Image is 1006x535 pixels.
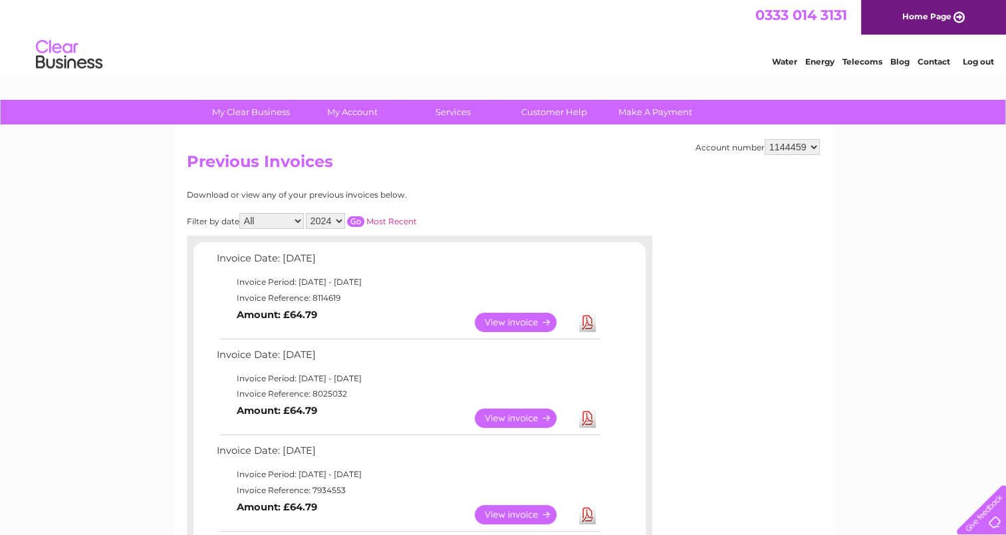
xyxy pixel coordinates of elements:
b: Amount: £64.79 [237,405,317,417]
td: Invoice Date: [DATE] [213,442,602,466]
a: Services [398,100,508,124]
a: 0333 014 3131 [755,7,847,23]
a: Make A Payment [600,100,710,124]
a: Customer Help [499,100,609,124]
a: Most Recent [366,216,417,226]
b: Amount: £64.79 [237,501,317,513]
td: Invoice Date: [DATE] [213,346,602,371]
b: Amount: £64.79 [237,309,317,321]
a: Contact [918,57,950,67]
a: View [475,409,572,428]
h2: Previous Invoices [187,152,820,178]
a: My Clear Business [196,100,306,124]
div: Account number [695,139,820,155]
a: Telecoms [842,57,882,67]
div: Download or view any of your previous invoices below. [187,190,536,200]
a: Download [579,505,596,524]
img: logo.png [35,35,103,75]
a: Blog [890,57,910,67]
div: Filter by date [187,213,536,229]
td: Invoice Reference: 7934553 [213,482,602,498]
a: Log out [962,57,993,67]
td: Invoice Period: [DATE] - [DATE] [213,274,602,290]
a: View [475,505,572,524]
a: View [475,313,572,332]
td: Invoice Date: [DATE] [213,250,602,274]
a: My Account [297,100,407,124]
td: Invoice Period: [DATE] - [DATE] [213,371,602,387]
td: Invoice Period: [DATE] - [DATE] [213,466,602,482]
td: Invoice Reference: 8025032 [213,386,602,402]
a: Download [579,313,596,332]
td: Invoice Reference: 8114619 [213,290,602,306]
a: Water [772,57,797,67]
a: Download [579,409,596,428]
a: Energy [805,57,834,67]
div: Clear Business is a trading name of Verastar Limited (registered in [GEOGRAPHIC_DATA] No. 3667643... [189,7,818,65]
